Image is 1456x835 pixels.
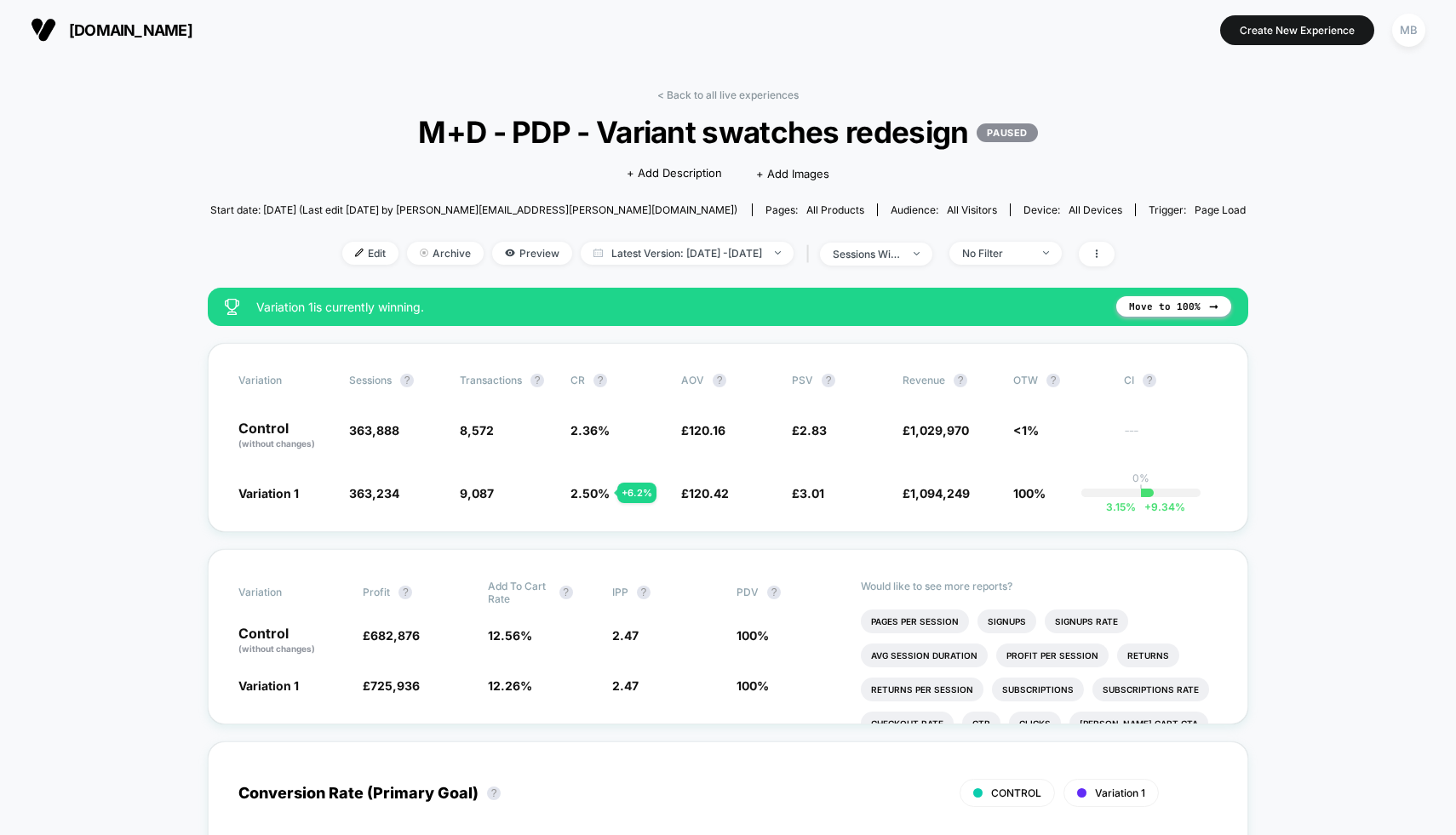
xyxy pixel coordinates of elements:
span: 2.47 [612,678,639,693]
li: Clicks [1009,712,1061,735]
span: Variation 1 [1095,786,1145,799]
button: ? [822,374,835,387]
span: 9.34 % [1136,500,1185,513]
span: Variation [238,374,332,387]
span: M+D - PDP - Variant swatches redesign [262,114,1195,150]
span: 120.16 [689,423,725,438]
button: ? [530,374,544,387]
button: ? [637,586,651,599]
li: Returns [1117,643,1179,667]
span: Preview [492,242,572,265]
span: Variation 1 [238,486,299,500]
span: Edit [342,242,398,265]
div: Trigger: [1149,203,1246,216]
span: 8,572 [460,423,494,438]
span: £ [681,423,725,438]
span: 9,087 [460,486,494,500]
span: £ [363,628,420,643]
button: Create New Experience [1220,15,1374,45]
span: CONTROL [991,786,1041,799]
button: ? [1143,374,1156,387]
p: Would like to see more reports? [861,580,1218,592]
span: 3.01 [800,486,824,500]
span: £ [792,486,824,500]
img: edit [355,249,364,257]
button: Move to 100% [1116,296,1231,317]
img: end [420,249,428,257]
span: Variation 1 is currently winning. [256,300,1099,314]
span: 3.15 % [1106,500,1136,513]
img: Visually logo [31,17,56,43]
span: Transactions [460,374,522,386]
span: £ [792,423,827,438]
span: 100% [1013,486,1046,500]
span: £ [363,678,420,693]
p: | [1139,484,1143,497]
span: Variation [238,580,332,605]
span: £ [903,423,969,438]
span: 363,234 [349,486,399,500]
span: all devices [1069,203,1122,216]
span: 12.26 % [488,678,532,693]
span: All Visitors [947,203,997,216]
span: 2.83 [800,423,827,438]
p: Control [238,626,346,655]
span: 725,936 [370,678,420,693]
li: Ctr [962,712,1000,735]
span: (without changes) [238,643,315,654]
button: ? [713,374,726,387]
span: Variation 1 [238,678,299,693]
span: Start date: [DATE] (Last edit [DATE] by [PERSON_NAME][EMAIL_ADDRESS][PERSON_NAME][DOMAIN_NAME]) [210,203,737,216]
span: IPP [612,586,628,598]
button: ? [559,586,573,599]
div: Pages: [765,203,864,216]
span: PDV [737,586,759,598]
span: + Add Images [756,167,829,180]
li: Subscriptions Rate [1092,678,1209,701]
li: Subscriptions [992,678,1084,701]
span: 2.47 [612,628,639,643]
span: (without changes) [238,438,315,449]
a: < Back to all live experiences [657,89,799,101]
li: Signups Rate [1045,609,1128,633]
span: OTW [1013,374,1107,387]
div: MB [1392,14,1425,47]
li: Returns Per Session [861,678,983,701]
span: 682,876 [370,628,420,643]
button: ? [954,374,967,387]
span: 1,094,249 [910,486,970,500]
img: calendar [593,249,603,257]
span: 120.42 [689,486,729,500]
span: + [1144,500,1151,513]
div: Audience: [891,203,997,216]
img: end [775,251,781,255]
li: Pages Per Session [861,609,969,633]
span: 12.56 % [488,628,532,643]
div: + 6.2 % [617,483,656,503]
span: £ [681,486,729,500]
span: Archive [407,242,484,265]
p: PAUSED [977,123,1037,142]
span: <1% [1013,423,1039,438]
span: £ [903,486,970,500]
button: ? [487,786,501,800]
span: CR [570,374,585,386]
span: 2.36 % [570,423,610,438]
button: [DOMAIN_NAME] [26,16,198,43]
p: 0% [1132,472,1149,484]
span: Revenue [903,374,945,386]
li: Avg Session Duration [861,643,988,667]
span: PSV [792,374,813,386]
button: ? [593,374,607,387]
span: Sessions [349,374,392,386]
button: ? [398,586,412,599]
div: No Filter [962,247,1030,260]
span: --- [1124,426,1218,450]
li: Checkout Rate [861,712,954,735]
li: Profit Per Session [996,643,1109,667]
img: end [1043,251,1049,255]
button: ? [1046,374,1060,387]
span: CI [1124,374,1218,387]
li: Signups [977,609,1036,633]
span: AOV [681,374,704,386]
